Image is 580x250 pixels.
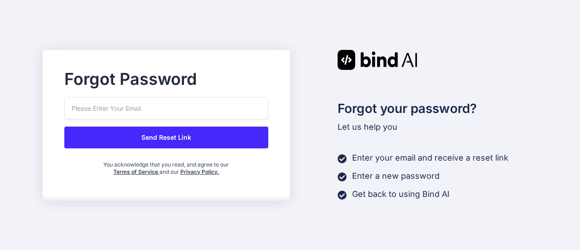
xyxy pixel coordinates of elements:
[338,121,537,133] p: Let us help you
[352,170,440,182] p: Enter a new password
[64,127,268,148] button: Send Reset Link
[352,152,508,164] p: Enter your email and receive a reset link
[113,168,159,175] a: Terms of Service
[64,72,268,86] h2: Forgot Password
[352,188,449,201] p: Get back to using Bind AI
[180,168,219,175] a: Privacy Policy.
[338,50,417,70] img: Bind AI logo
[338,99,537,118] h2: Forgot your password?
[98,156,234,176] div: You acknowledge that you read, and agree to our and our
[64,97,268,119] input: Please Enter Your Email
